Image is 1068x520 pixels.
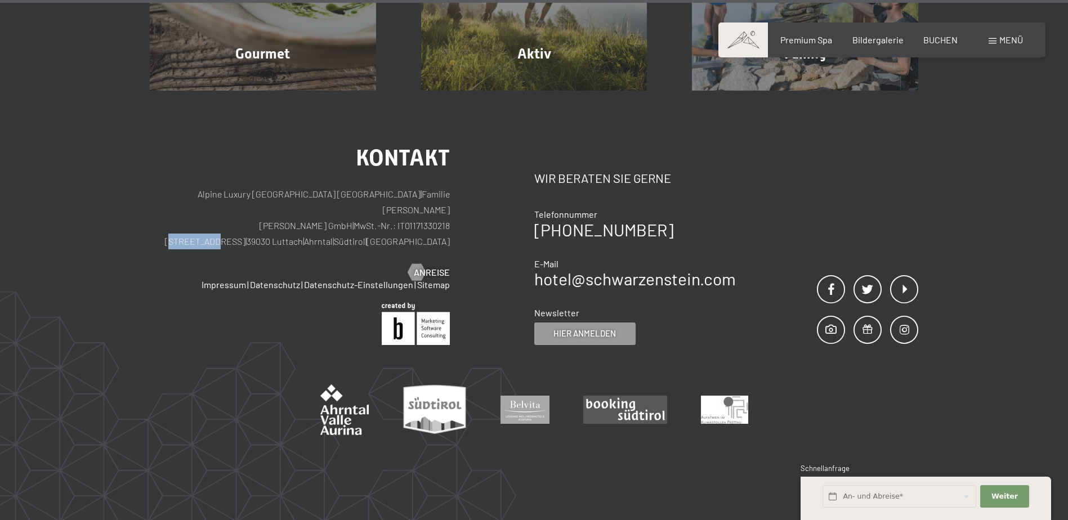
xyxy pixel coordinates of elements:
a: Bildergalerie [852,34,904,45]
span: | [414,279,416,290]
span: | [365,236,367,246]
span: | [245,236,247,246]
a: Datenschutz-Einstellungen [304,279,413,290]
a: Premium Spa [780,34,832,45]
span: | [352,220,354,231]
a: Anreise [408,266,450,279]
span: | [301,279,303,290]
span: Newsletter [534,307,579,318]
a: [PHONE_NUMBER] [534,219,673,240]
span: | [421,189,422,199]
span: Telefonnummer [534,209,597,219]
span: Gourmet [235,46,290,62]
p: Alpine Luxury [GEOGRAPHIC_DATA] [GEOGRAPHIC_DATA] Familie [PERSON_NAME] [PERSON_NAME] GmbH MwSt.-... [150,186,450,249]
span: Kontakt [356,145,450,171]
span: | [247,279,249,290]
button: Weiter [980,485,1029,508]
span: Menü [999,34,1023,45]
span: Schnellanfrage [801,464,850,473]
span: Aktiv [517,46,551,62]
span: | [333,236,334,246]
a: hotel@schwarzenstein.com [534,268,736,289]
span: | [303,236,304,246]
span: Hier anmelden [553,328,616,339]
a: BUCHEN [923,34,958,45]
img: Brandnamic GmbH | Leading Hospitality Solutions [382,303,450,345]
a: Impressum [202,279,246,290]
a: Datenschutz [250,279,300,290]
a: Sitemap [417,279,450,290]
span: E-Mail [534,258,558,269]
span: Anreise [414,266,450,279]
span: Weiter [991,491,1018,501]
span: Wir beraten Sie gerne [534,171,671,185]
